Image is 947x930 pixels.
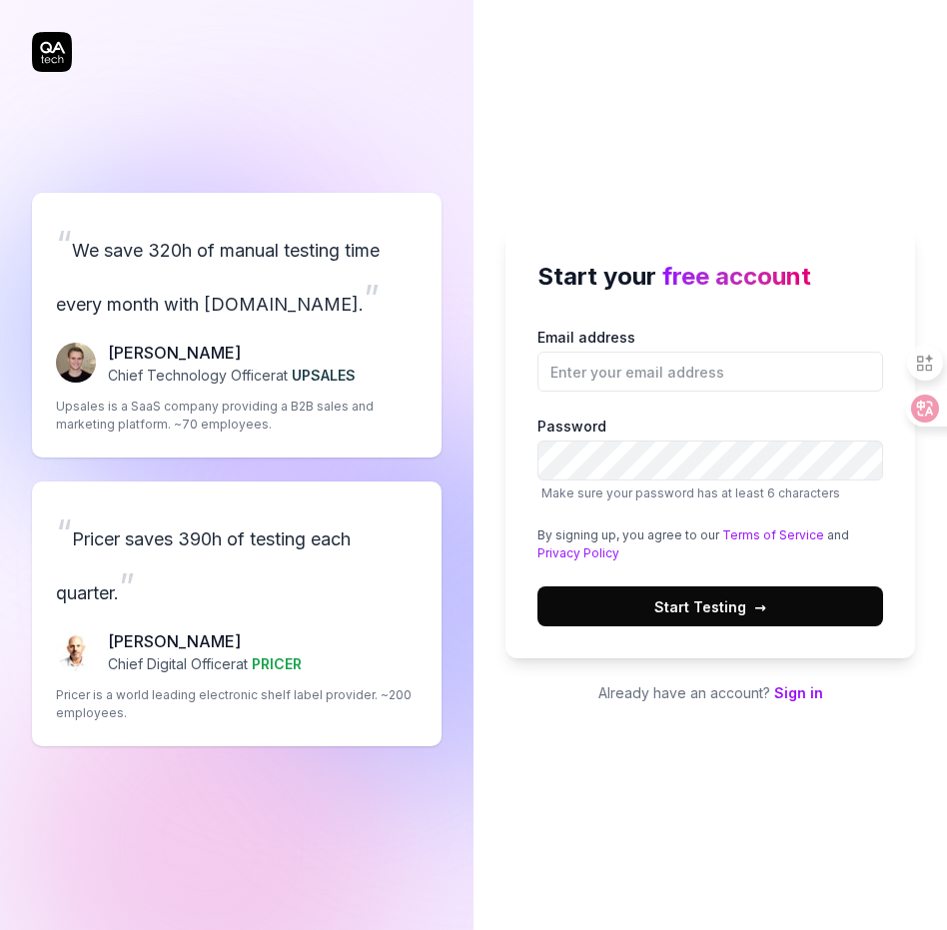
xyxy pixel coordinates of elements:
button: Start Testing→ [537,586,883,626]
a: Privacy Policy [537,545,619,560]
label: Password [537,416,883,502]
span: Make sure your password has at least 6 characters [541,485,840,500]
a: Sign in [774,684,823,701]
span: Start Testing [654,596,766,617]
a: “Pricer saves 390h of testing each quarter.”Chris Chalkitis[PERSON_NAME]Chief Digital Officerat P... [32,481,442,746]
p: Pricer is a world leading electronic shelf label provider. ~200 employees. [56,686,418,722]
span: ” [364,276,380,320]
label: Email address [537,327,883,392]
span: UPSALES [292,367,356,384]
p: [PERSON_NAME] [108,341,356,365]
p: Upsales is a SaaS company providing a B2B sales and marketing platform. ~70 employees. [56,398,418,434]
p: Pricer saves 390h of testing each quarter. [56,505,418,613]
p: We save 320h of manual testing time every month with [DOMAIN_NAME]. [56,217,418,325]
p: Already have an account? [505,682,915,703]
span: ” [119,564,135,608]
span: → [754,596,766,617]
img: Fredrik Seidl [56,343,96,383]
a: “We save 320h of manual testing time every month with [DOMAIN_NAME].”Fredrik Seidl[PERSON_NAME]Ch... [32,193,442,458]
span: “ [56,222,72,266]
p: Chief Technology Officer at [108,365,356,386]
p: Chief Digital Officer at [108,653,302,674]
span: PRICER [252,655,302,672]
span: “ [56,510,72,554]
input: Email address [537,352,883,392]
p: [PERSON_NAME] [108,629,302,653]
h2: Start your [537,259,883,295]
input: PasswordMake sure your password has at least 6 characters [537,441,883,480]
img: Chris Chalkitis [56,631,96,671]
div: By signing up, you agree to our and [537,526,883,562]
a: Terms of Service [722,527,824,542]
span: free account [662,262,811,291]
